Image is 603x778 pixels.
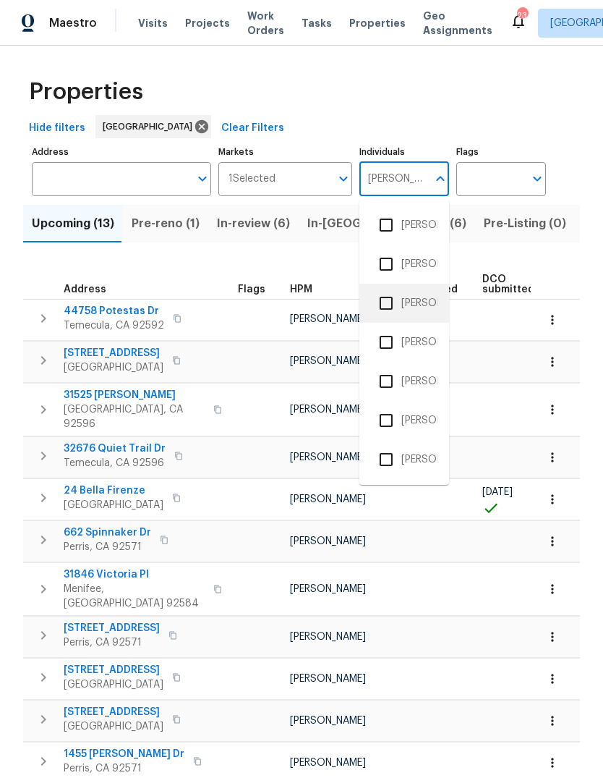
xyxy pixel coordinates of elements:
[371,327,437,358] li: [PERSON_NAME]
[482,274,534,295] span: DCO submitted
[371,249,437,279] li: [PERSON_NAME]
[228,173,275,185] span: 1 Selected
[64,705,163,719] span: [STREET_ADDRESS]
[64,284,106,295] span: Address
[64,621,160,635] span: [STREET_ADDRESS]
[64,498,163,512] span: [GEOGRAPHIC_DATA]
[185,16,230,30] span: Projects
[64,540,151,554] span: Perris, CA 92571
[95,115,211,138] div: [GEOGRAPHIC_DATA]
[517,9,527,23] div: 23
[23,115,91,142] button: Hide filters
[64,677,163,692] span: [GEOGRAPHIC_DATA]
[64,304,164,318] span: 44758 Potestas Dr
[290,452,366,462] span: [PERSON_NAME]
[371,288,437,318] li: [PERSON_NAME]
[371,444,437,475] li: [PERSON_NAME]
[423,9,492,38] span: Geo Assignments
[371,210,437,240] li: [PERSON_NAME]
[64,719,163,734] span: [GEOGRAPHIC_DATA]
[49,16,97,30] span: Maestro
[527,169,547,189] button: Open
[359,148,449,156] label: Individuals
[290,758,366,768] span: [PERSON_NAME]
[64,388,205,402] span: 31525 [PERSON_NAME]
[290,314,366,324] span: [PERSON_NAME]
[484,213,566,234] span: Pre-Listing (0)
[456,148,546,156] label: Flags
[192,169,213,189] button: Open
[32,213,114,234] span: Upcoming (13)
[64,441,166,456] span: 32676 Quiet Trail Dr
[359,162,427,196] input: Search ...
[247,9,284,38] span: Work Orders
[29,119,85,138] span: Hide filters
[290,584,366,594] span: [PERSON_NAME]
[221,119,284,138] span: Clear Filters
[217,213,290,234] span: In-review (6)
[349,16,406,30] span: Properties
[290,716,366,726] span: [PERSON_NAME]
[29,85,143,99] span: Properties
[290,632,366,642] span: [PERSON_NAME]
[371,366,437,397] li: [PERSON_NAME]
[333,169,354,189] button: Open
[290,356,366,366] span: [PERSON_NAME]
[64,525,151,540] span: 662 Spinnaker Dr
[64,635,160,650] span: Perris, CA 92571
[64,761,184,776] span: Perris, CA 92571
[64,346,163,360] span: [STREET_ADDRESS]
[64,402,205,431] span: [GEOGRAPHIC_DATA], CA 92596
[64,582,205,611] span: Menifee, [GEOGRAPHIC_DATA] 92584
[132,213,200,234] span: Pre-reno (1)
[290,494,366,504] span: [PERSON_NAME]
[290,284,312,295] span: HPM
[64,318,164,333] span: Temecula, CA 92592
[482,487,513,497] span: [DATE]
[103,119,198,134] span: [GEOGRAPHIC_DATA]
[64,360,163,375] span: [GEOGRAPHIC_DATA]
[138,16,168,30] span: Visits
[64,747,184,761] span: 1455 [PERSON_NAME] Dr
[290,536,366,546] span: [PERSON_NAME]
[64,663,163,677] span: [STREET_ADDRESS]
[290,405,366,415] span: [PERSON_NAME]
[290,674,366,684] span: [PERSON_NAME]
[307,213,466,234] span: In-[GEOGRAPHIC_DATA] (6)
[215,115,290,142] button: Clear Filters
[238,284,265,295] span: Flags
[430,169,450,189] button: Close
[64,567,205,582] span: 31846 Victoria Pl
[64,483,163,498] span: 24 Bella Firenze
[301,18,332,28] span: Tasks
[64,456,166,470] span: Temecula, CA 92596
[32,148,211,156] label: Address
[218,148,353,156] label: Markets
[371,405,437,436] li: [PERSON_NAME]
